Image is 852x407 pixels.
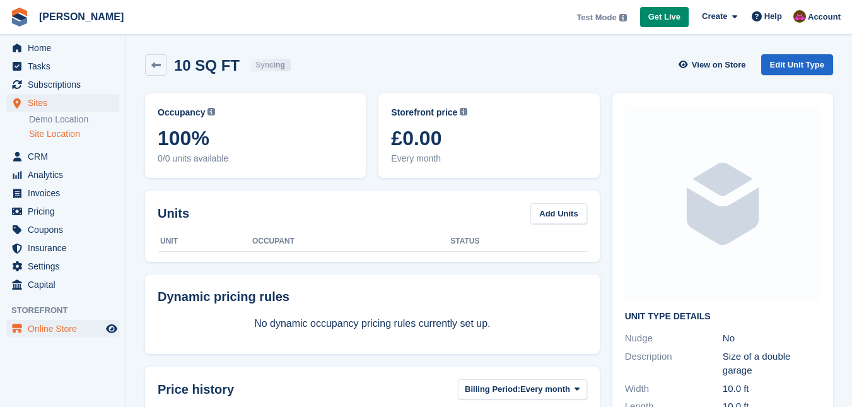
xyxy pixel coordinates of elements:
span: Sites [28,94,103,112]
span: Every month [520,383,570,396]
a: menu [6,257,119,275]
a: Demo Location [29,114,119,126]
span: Subscriptions [28,76,103,93]
span: Analytics [28,166,103,184]
span: CRM [28,148,103,165]
span: £0.00 [391,127,586,150]
h2: Unit Type details [625,312,820,322]
span: Home [28,39,103,57]
a: Site Location [29,128,119,140]
a: menu [6,203,119,220]
a: Get Live [640,7,689,28]
span: Billing Period: [465,383,520,396]
span: Coupons [28,221,103,239]
a: [PERSON_NAME] [34,6,129,27]
a: Preview store [104,321,119,336]
p: No dynamic occupancy pricing rules currently set up. [158,316,587,331]
a: menu [6,148,119,165]
a: menu [6,76,119,93]
span: Test Mode [576,11,616,24]
span: View on Store [692,59,746,71]
div: Width [625,382,723,396]
div: Description [625,350,723,378]
span: Online Store [28,320,103,338]
a: Add Units [530,203,586,224]
a: menu [6,239,119,257]
span: Settings [28,257,103,275]
span: Tasks [28,57,103,75]
span: Get Live [648,11,680,23]
th: Status [450,232,586,252]
img: stora-icon-8386f47178a22dfd0bd8f6a31ec36ba5ce8667c1dd55bd0f319d3a0aa187defe.svg [10,8,29,27]
span: Price history [158,380,234,399]
th: Unit [158,232,252,252]
span: Create [702,10,727,23]
a: menu [6,39,119,57]
h2: Units [158,204,189,223]
span: Help [764,10,782,23]
span: Capital [28,276,103,293]
a: menu [6,184,119,202]
button: Billing Period: Every month [458,379,587,400]
span: 0/0 units available [158,152,353,165]
div: Syncing [250,59,291,71]
span: Invoices [28,184,103,202]
span: Account [808,11,841,23]
div: Nudge [625,331,723,346]
img: icon-info-grey-7440780725fd019a000dd9b08b2336e03edf1995a4989e88bcd33f0948082b44.svg [619,14,627,21]
th: Occupant [252,232,450,252]
img: icon-info-grey-7440780725fd019a000dd9b08b2336e03edf1995a4989e88bcd33f0948082b44.svg [207,108,215,115]
span: 100% [158,127,353,150]
a: View on Store [677,54,751,75]
a: menu [6,320,119,338]
a: menu [6,166,119,184]
span: Storefront [11,304,125,317]
span: Insurance [28,239,103,257]
a: menu [6,221,119,239]
div: 10.0 ft [723,382,820,396]
img: Paul Tericas [793,10,806,23]
span: Storefront price [391,106,457,119]
div: Dynamic pricing rules [158,287,587,306]
div: No [723,331,820,346]
span: Every month [391,152,586,165]
img: icon-info-grey-7440780725fd019a000dd9b08b2336e03edf1995a4989e88bcd33f0948082b44.svg [460,108,467,115]
a: menu [6,57,119,75]
a: menu [6,94,119,112]
span: Occupancy [158,106,205,119]
span: Pricing [28,203,103,220]
a: menu [6,276,119,293]
div: Size of a double garage [723,350,820,378]
h2: 10 SQ FT [174,57,240,74]
a: Edit Unit Type [761,54,833,75]
img: blank-unit-type-icon-ffbac7b88ba66c5e286b0e438baccc4b9c83835d4c34f86887a83fc20ec27e7b.svg [625,106,820,302]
